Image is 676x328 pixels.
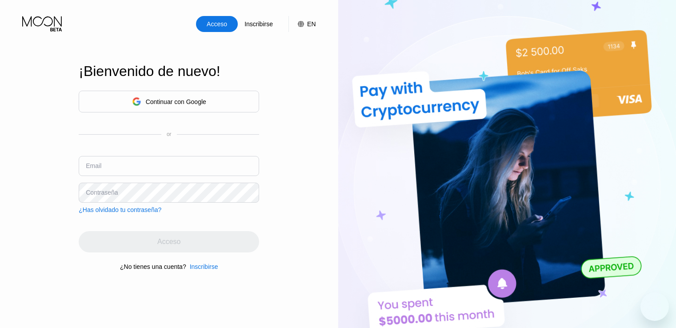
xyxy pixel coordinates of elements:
div: Continuar con Google [79,91,259,112]
div: EN [288,16,316,32]
div: ¿Has olvidado tu contraseña? [79,206,161,213]
div: Email [86,162,101,169]
div: Acceso [206,20,228,28]
div: Acceso [196,16,238,32]
div: Inscribirse [244,20,274,28]
div: Contraseña [86,189,118,196]
iframe: Botón para iniciar la ventana de mensajería [640,292,669,321]
div: EN [307,20,316,28]
div: Continuar con Google [146,98,206,105]
div: Inscribirse [190,263,218,270]
div: ¿No tienes una cuenta? [120,263,186,270]
div: ¡Bienvenido de nuevo! [79,63,259,80]
div: or [167,131,172,137]
div: Inscribirse [238,16,280,32]
div: Inscribirse [186,263,218,270]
